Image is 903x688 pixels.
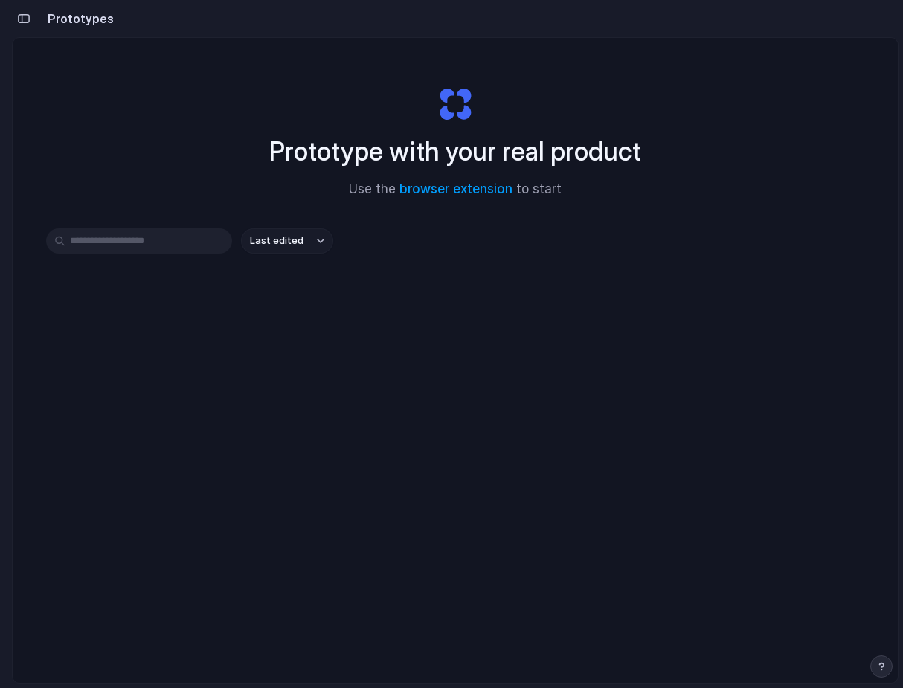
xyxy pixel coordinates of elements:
[250,234,303,248] span: Last edited
[241,228,333,254] button: Last edited
[42,10,114,28] h2: Prototypes
[349,180,562,199] span: Use the to start
[399,181,512,196] a: browser extension
[269,132,641,171] h1: Prototype with your real product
